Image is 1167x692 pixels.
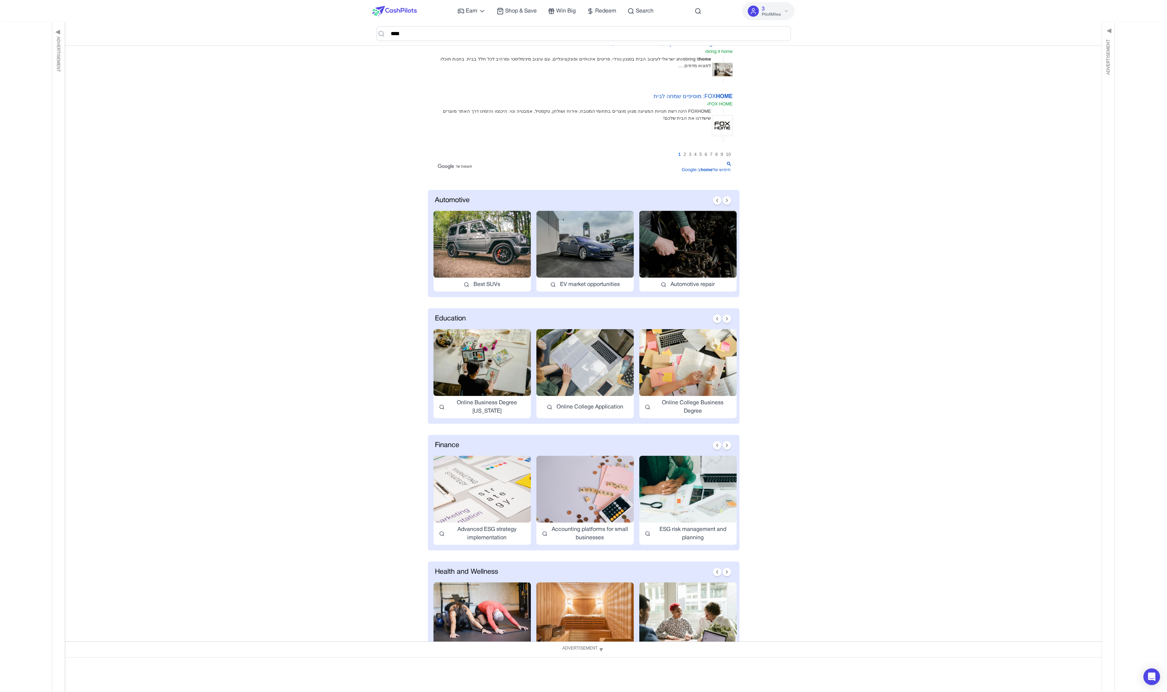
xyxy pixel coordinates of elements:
a: חיפוש שלhomeב-Google [682,167,735,172]
span: › [707,101,708,106]
a: Search [627,7,654,15]
img: תמונה ממוזערת [712,63,733,77]
span: ◀ [55,26,62,37]
span: home [700,166,713,173]
span: חיפוש של [713,167,731,172]
div: דף 9 [721,152,723,157]
b: HOME [716,93,733,99]
span: Win Big [556,7,576,15]
div: דף 8 [715,152,718,157]
div: מיתוג של חיפוש מותאם אישית של Google [436,161,475,171]
span: Online College Application [557,403,623,411]
span: Accounting platforms for small businesses [552,525,628,542]
span: Earn [466,7,477,15]
span: Advertisement [1105,39,1111,75]
div: דף 2 [683,152,686,157]
img: תמונה ממוזערת [712,115,733,136]
a: Win Big [548,7,576,15]
span: ▼ [598,644,605,656]
a: Redeem [587,7,616,15]
div: דף 5 [699,152,702,157]
div: 1 [678,152,681,157]
span: Education [435,314,466,324]
div: דף 10 [726,152,731,157]
span: PilotMiles [762,12,781,17]
span: bring it home [706,49,732,54]
div: bring it מותג ישראלי לעיצוב הבית בסגנון נורדי. פריטים איכותיים ופונקציונליים, עם עיצוב מינימליסטי... [437,56,732,69]
span: Redeem [595,7,616,15]
span: Best SUVs [473,280,500,289]
img: CashPilots Logo [372,6,417,16]
span: Finance [435,440,459,450]
a: Earn [457,7,486,15]
div: Open Intercom Messenger [1143,668,1160,685]
iframe: Advertisement [5,26,47,340]
span: Shop & Save [505,7,537,15]
b: home [699,56,711,62]
span: Advertisement [55,37,62,72]
div: FOXHOME הינה רשת חנויות המציעה מגוון מוצרים בתחומי המטבח, אירוח ושולחן, טקסטיל, אמבטיה ונוי. היכנ... [437,108,732,121]
span: Online College Business Degree [655,399,731,415]
span: Online Business Degree [US_STATE] [449,399,525,415]
span: › [705,49,706,54]
span: Automotive [435,196,470,205]
span: Advertisement [562,645,598,651]
div: דף 6 [705,152,707,157]
span: EV market opportunities [560,280,620,289]
a: FOXHOME: מוסיפים שמחה לבית [654,93,733,99]
button: 3PilotMiles [742,2,795,20]
span: Automotive repair [671,280,715,289]
img: תוצאות של Google [437,164,473,169]
div: דף 3 [689,152,691,157]
span: ב-Google [682,167,700,172]
span: Advanced ESG strategy implementation [449,525,525,542]
iframe: Advertisement [457,662,710,683]
span: ▶ [1105,26,1112,37]
a: Shop & Save [497,7,537,15]
span: Health and Wellness [435,567,498,577]
div: דף 4 [694,152,697,157]
div: דף 7 [710,152,712,157]
span: ESG risk management and planning [655,525,731,542]
span: Search [636,7,654,15]
span: FOX HOME [708,101,732,106]
span: 3 [762,5,765,13]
